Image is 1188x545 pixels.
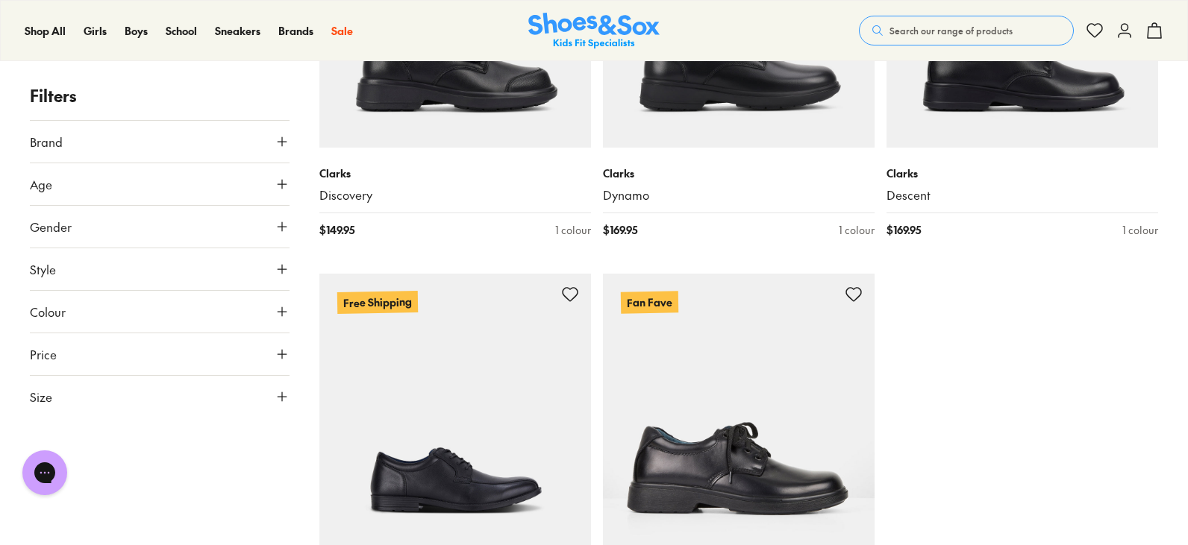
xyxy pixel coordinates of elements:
span: $ 169.95 [887,222,921,238]
span: Shop All [25,23,66,38]
span: Sneakers [215,23,260,38]
span: Boys [125,23,148,38]
a: Discovery [319,187,591,204]
a: Brands [278,23,313,39]
span: Colour [30,303,66,321]
span: Gender [30,218,72,236]
span: Brand [30,133,63,151]
span: Size [30,388,52,406]
a: Shoes & Sox [528,13,660,49]
button: Brand [30,121,290,163]
span: Brands [278,23,313,38]
p: Clarks [603,166,875,181]
a: Dynamo [603,187,875,204]
p: Filters [30,84,290,108]
div: 1 colour [1122,222,1158,238]
a: Fan Fave [603,274,875,545]
span: Price [30,345,57,363]
p: Free Shipping [337,291,418,314]
span: $ 149.95 [319,222,354,238]
a: School [166,23,197,39]
iframe: Gorgias live chat messenger [15,445,75,500]
p: Clarks [887,166,1158,181]
button: Size [30,376,290,418]
button: Price [30,333,290,375]
button: Gender [30,206,290,248]
div: 1 colour [839,222,875,238]
a: Boys [125,23,148,39]
a: Sale [331,23,353,39]
button: Age [30,163,290,205]
a: Girls [84,23,107,39]
img: SNS_Logo_Responsive.svg [528,13,660,49]
span: $ 169.95 [603,222,637,238]
span: Sale [331,23,353,38]
div: 1 colour [555,222,591,238]
button: Style [30,248,290,290]
span: Girls [84,23,107,38]
span: Style [30,260,56,278]
span: Age [30,175,52,193]
span: Search our range of products [890,24,1013,37]
p: Clarks [319,166,591,181]
button: Colour [30,291,290,333]
p: Fan Fave [621,291,678,313]
a: Shop All [25,23,66,39]
a: Free Shipping [319,274,591,545]
a: Sneakers [215,23,260,39]
span: School [166,23,197,38]
a: Descent [887,187,1158,204]
button: Search our range of products [859,16,1074,45]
